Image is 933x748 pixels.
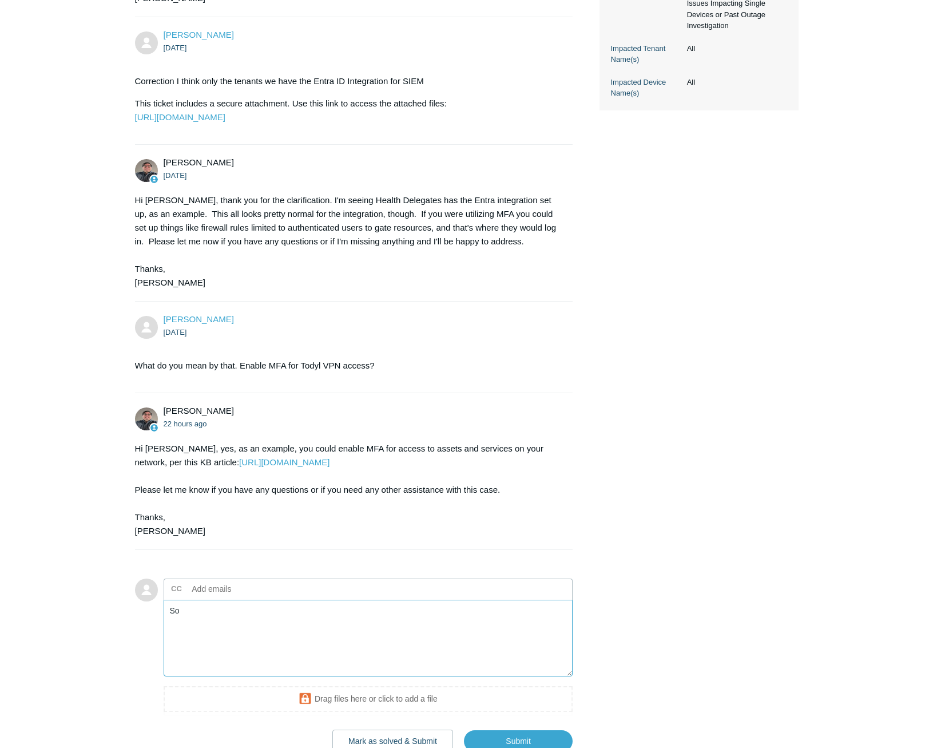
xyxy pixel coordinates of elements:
[611,77,681,99] dt: Impacted Device Name(s)
[164,328,187,337] time: 10/13/2025, 15:26
[135,442,562,538] div: Hi [PERSON_NAME], yes, as an example, you could enable MFA for access to assets and services on y...
[611,43,681,65] dt: Impacted Tenant Name(s)
[681,77,787,88] dd: All
[135,97,562,124] p: This ticket includes a secure attachment. Use this link to access the attached files:
[239,457,329,467] a: [URL][DOMAIN_NAME]
[135,112,225,122] a: [URL][DOMAIN_NAME]
[164,171,187,180] time: 10/10/2025, 15:48
[135,74,562,88] p: Correction I think only the tenants we have the Entra ID Integration for SIEM
[135,359,562,373] p: What do you mean by that. Enable MFA for Todyl VPN access?
[164,30,234,39] a: [PERSON_NAME]
[164,157,234,167] span: Matt Robinson
[164,43,187,52] time: 10/10/2025, 12:13
[164,406,234,415] span: Matt Robinson
[188,580,311,597] input: Add emails
[164,30,234,39] span: Andrew Stevens
[135,193,562,290] div: Hi [PERSON_NAME], thank you for the clarification. I'm seeing Health Delegates has the Entra inte...
[164,419,207,428] time: 10/14/2025, 11:38
[681,43,787,54] dd: All
[164,600,573,677] textarea: Add your reply
[164,314,234,324] a: [PERSON_NAME]
[164,314,234,324] span: Andrew Stevens
[171,580,182,597] label: CC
